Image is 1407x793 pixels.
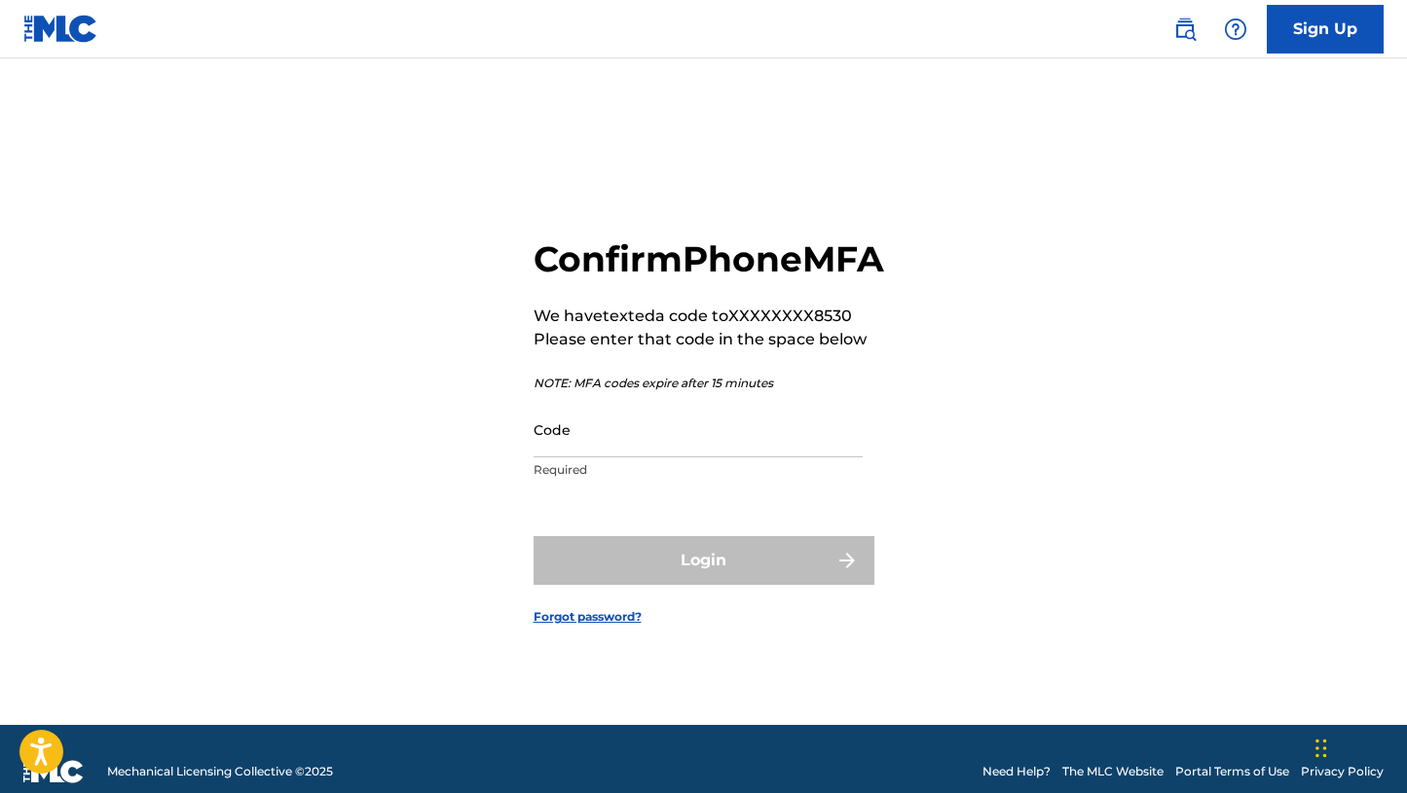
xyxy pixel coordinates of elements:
p: We have texted a code to XXXXXXXX8530 [534,305,884,328]
p: Required [534,461,863,479]
img: help [1224,18,1247,41]
a: Privacy Policy [1301,763,1384,780]
img: search [1173,18,1197,41]
p: NOTE: MFA codes expire after 15 minutes [534,375,884,392]
div: Drag [1315,719,1327,777]
a: Sign Up [1267,5,1384,54]
p: Please enter that code in the space below [534,328,884,351]
a: Portal Terms of Use [1175,763,1289,780]
span: Mechanical Licensing Collective © 2025 [107,763,333,780]
img: logo [23,760,84,783]
a: Forgot password? [534,608,642,626]
a: Public Search [1166,10,1204,49]
a: The MLC Website [1062,763,1164,780]
h2: Confirm Phone MFA [534,237,884,281]
a: Need Help? [982,763,1051,780]
iframe: Chat Widget [1310,700,1407,793]
div: Help [1216,10,1255,49]
img: MLC Logo [23,15,98,43]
